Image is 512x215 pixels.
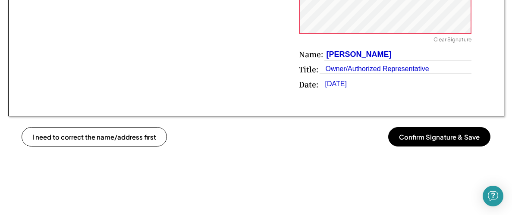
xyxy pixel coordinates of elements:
[320,64,429,74] div: Owner/Authorized Representative
[320,79,347,89] div: [DATE]
[22,127,167,146] button: I need to correct the name/address first
[299,49,323,60] div: Name:
[433,36,471,45] div: Clear Signature
[324,49,392,60] div: [PERSON_NAME]
[299,79,318,90] div: Date:
[299,64,318,75] div: Title:
[483,186,503,206] div: Open Intercom Messenger
[388,127,490,146] button: Confirm Signature & Save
